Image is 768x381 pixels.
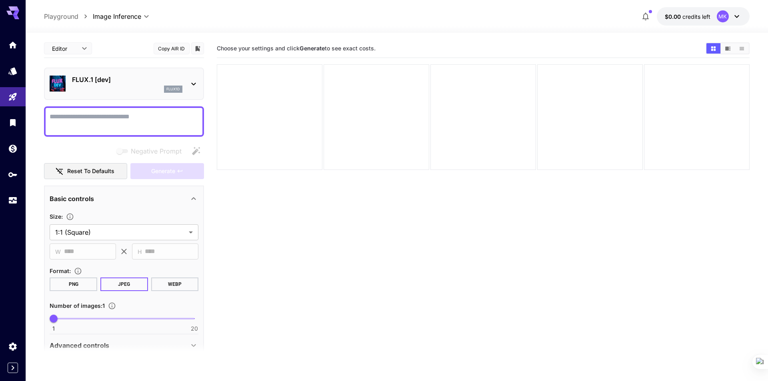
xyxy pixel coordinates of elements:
nav: breadcrumb [44,12,93,21]
span: Editor [52,44,77,53]
button: Show images in list view [735,43,749,54]
p: flux1d [166,86,180,92]
div: Playground [8,92,18,102]
button: $0.00MK [657,7,750,26]
span: W [55,247,61,256]
div: MK [717,10,729,22]
button: Show images in grid view [706,43,720,54]
span: Image Inference [93,12,141,21]
button: WEBP [151,277,199,291]
span: Number of images : 1 [50,302,105,309]
button: Copy AIR ID [154,43,190,54]
span: Size : [50,213,63,220]
button: Add to library [194,44,201,53]
p: Advanced controls [50,341,109,350]
div: Wallet [8,144,18,154]
div: Models [8,66,18,76]
div: Usage [8,195,18,205]
button: Adjust the dimensions of the generated image by specifying its width and height in pixels, or sel... [63,213,77,221]
div: FLUX.1 [dev]flux1d [50,72,198,96]
button: Reset to defaults [44,163,127,180]
span: $0.00 [665,13,682,20]
span: H [138,247,142,256]
p: FLUX.1 [dev] [72,75,182,84]
div: Home [8,40,18,50]
span: Choose your settings and click to see exact costs. [217,45,376,52]
b: Generate [300,45,325,52]
div: $0.00 [665,12,710,21]
span: 20 [191,325,198,333]
div: Settings [8,341,18,351]
div: API Keys [8,170,18,180]
p: Basic controls [50,194,94,203]
a: Playground [44,12,78,21]
button: Expand sidebar [8,363,18,373]
button: Choose the file format for the output image. [71,267,85,275]
span: Negative prompts are not compatible with the selected model. [115,146,188,156]
div: Advanced controls [50,336,198,355]
span: Negative Prompt [131,146,182,156]
span: credits left [682,13,710,20]
button: JPEG [100,277,148,291]
span: 1:1 (Square) [55,227,186,237]
span: Format : [50,267,71,274]
div: Basic controls [50,189,198,208]
div: Show images in grid viewShow images in video viewShow images in list view [706,42,750,54]
button: PNG [50,277,97,291]
div: Library [8,118,18,128]
span: 1 [52,325,55,333]
button: Specify how many images to generate in a single request. Each image generation will be charged se... [105,302,119,310]
button: Show images in video view [721,43,735,54]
